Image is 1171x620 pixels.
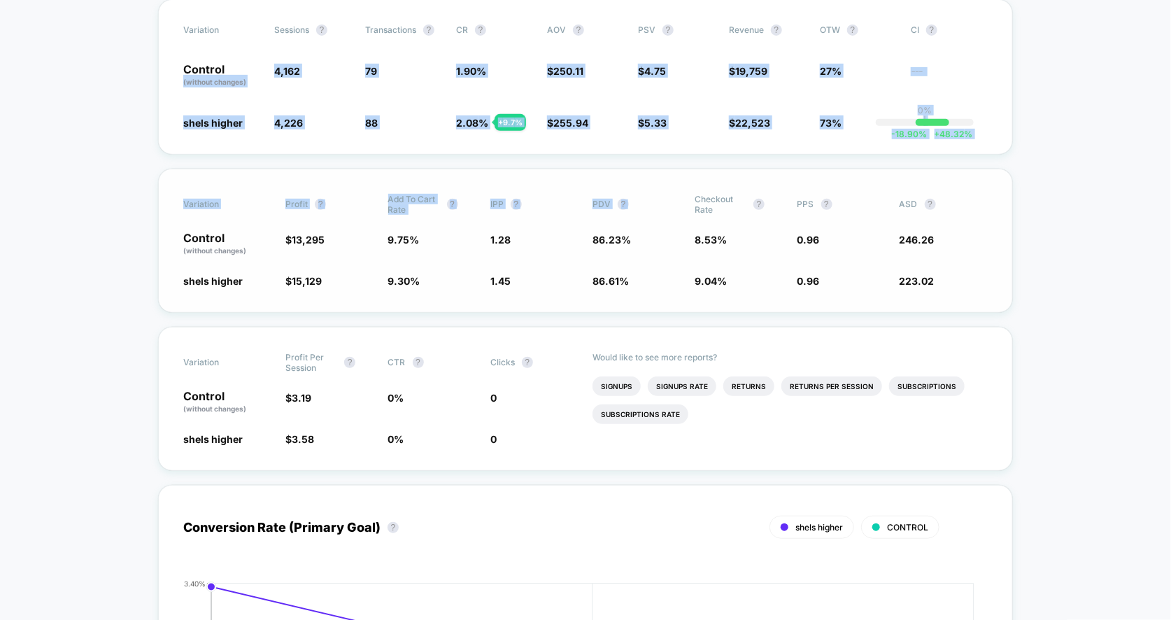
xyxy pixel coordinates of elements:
[644,117,667,129] span: 5.33
[456,24,468,35] span: CR
[889,376,965,396] li: Subscriptions
[490,199,504,209] span: IPP
[285,392,311,404] span: $
[648,376,716,396] li: Signups Rate
[926,24,937,36] button: ?
[797,234,820,246] span: 0.96
[183,78,246,86] span: (without changes)
[522,357,533,368] button: ?
[935,129,940,139] span: +
[388,433,404,445] span: 0 %
[820,117,842,129] span: 73%
[618,199,629,210] button: ?
[547,117,588,129] span: $
[423,24,434,36] button: ?
[285,199,308,209] span: Profit
[820,65,842,77] span: 27%
[695,194,746,215] span: Checkout Rate
[388,194,440,215] span: Add To Cart Rate
[900,275,935,287] span: 223.02
[274,65,300,77] span: 4,162
[735,117,770,129] span: 22,523
[928,129,973,139] span: 48.32 %
[490,234,511,246] span: 1.28
[511,199,522,210] button: ?
[547,24,566,35] span: AOV
[911,24,988,36] span: CI
[797,275,820,287] span: 0.96
[388,392,404,404] span: 0 %
[184,579,206,588] tspan: 3.40%
[573,24,584,36] button: ?
[183,275,243,287] span: shels higher
[638,24,655,35] span: PSV
[911,67,988,87] span: ---
[316,24,327,36] button: ?
[413,357,424,368] button: ?
[553,65,583,77] span: 250.11
[183,194,260,215] span: Variation
[735,65,767,77] span: 19,759
[490,392,497,404] span: 0
[820,24,897,36] span: OTW
[183,404,246,413] span: (without changes)
[183,390,271,414] p: Control
[592,404,688,424] li: Subscriptions Rate
[183,232,271,256] p: Control
[695,234,727,246] span: 8.53 %
[490,275,511,287] span: 1.45
[797,199,814,209] span: PPS
[490,433,497,445] span: 0
[292,275,322,287] span: 15,129
[638,117,667,129] span: $
[475,24,486,36] button: ?
[753,199,765,210] button: ?
[365,65,377,77] span: 79
[592,199,611,209] span: PDV
[495,114,526,131] div: + 9.7 %
[918,105,932,115] p: 0%
[292,234,325,246] span: 13,295
[795,522,843,533] span: shels higher
[771,24,782,36] button: ?
[183,24,260,36] span: Variation
[183,64,260,87] p: Control
[592,234,631,246] span: 86.23 %
[592,376,641,396] li: Signups
[274,117,303,129] span: 4,226
[285,433,314,445] span: $
[662,24,674,36] button: ?
[344,357,355,368] button: ?
[388,522,399,533] button: ?
[285,352,337,373] span: Profit Per Session
[292,392,311,404] span: 3.19
[781,376,882,396] li: Returns Per Session
[638,65,666,77] span: $
[456,65,486,77] span: 1.90 %
[447,199,458,210] button: ?
[644,65,666,77] span: 4.75
[887,522,928,533] span: CONTROL
[388,275,420,287] span: 9.30 %
[729,24,764,35] span: Revenue
[553,117,588,129] span: 255.94
[274,24,309,35] span: Sessions
[365,117,378,129] span: 88
[892,129,928,139] span: -18.90 %
[900,234,935,246] span: 246.26
[183,246,246,255] span: (without changes)
[847,24,858,36] button: ?
[729,117,770,129] span: $
[285,234,325,246] span: $
[821,199,832,210] button: ?
[490,357,515,367] span: Clicks
[592,352,988,362] p: Would like to see more reports?
[723,376,774,396] li: Returns
[183,352,260,373] span: Variation
[592,275,629,287] span: 86.61 %
[388,234,420,246] span: 9.75 %
[900,199,918,209] span: ASD
[388,357,406,367] span: CTR
[695,275,727,287] span: 9.04 %
[365,24,416,35] span: Transactions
